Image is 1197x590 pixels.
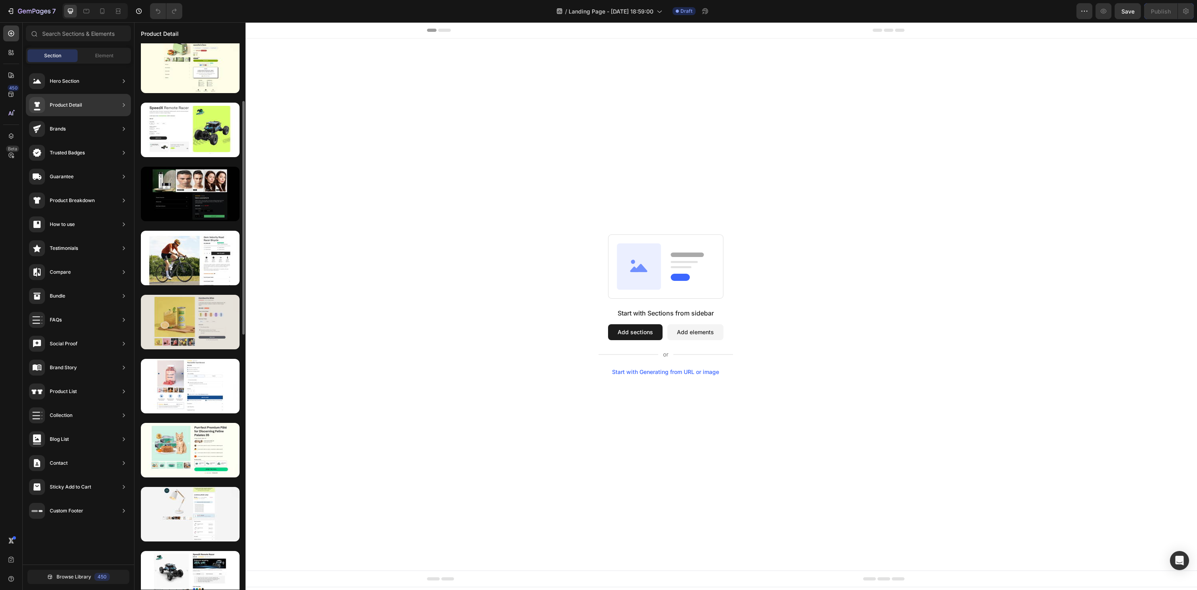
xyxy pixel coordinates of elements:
div: Beta [6,146,19,152]
span: Landing Page - [DATE] 18:59:00 [569,7,653,16]
div: Brands [50,125,66,133]
div: Start with Sections from sidebar [483,286,580,296]
input: Search Sections & Elements [26,25,131,41]
iframe: Design area [134,22,1197,590]
p: 7 [52,6,56,16]
div: Guarantee [50,173,74,181]
div: Undo/Redo [150,3,182,19]
div: Custom Footer [50,507,83,515]
button: 7 [3,3,59,19]
button: Add sections [474,302,528,318]
div: Testimonials [50,244,78,252]
div: Publish [1151,7,1171,16]
div: Brand Story [50,364,77,372]
div: Compare [50,268,71,276]
div: 450 [94,573,110,581]
button: Publish [1144,3,1178,19]
div: Product Breakdown [50,197,95,204]
div: Product Detail [50,101,82,109]
div: 450 [8,85,19,91]
div: Collection [50,411,72,419]
button: Browse Library450 [27,570,129,584]
div: Blog List [50,435,69,443]
span: Element [95,52,113,59]
div: Sticky Add to Cart [50,483,91,491]
div: How to use [50,220,75,228]
span: Section [44,52,61,59]
div: Hero Section [50,77,79,85]
div: Social Proof [50,340,78,348]
div: Open Intercom Messenger [1170,551,1189,570]
div: Trusted Badges [50,149,85,157]
span: Draft [680,8,692,15]
button: Save [1115,3,1141,19]
span: Browse Library [57,573,91,580]
span: Save [1121,8,1135,15]
button: Add elements [533,302,589,318]
div: Bundle [50,292,65,300]
div: Start with Generating from URL or image [478,347,585,353]
div: Product List [50,387,77,395]
div: FAQs [50,316,62,324]
span: / [565,7,567,16]
div: Contact [50,459,68,467]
